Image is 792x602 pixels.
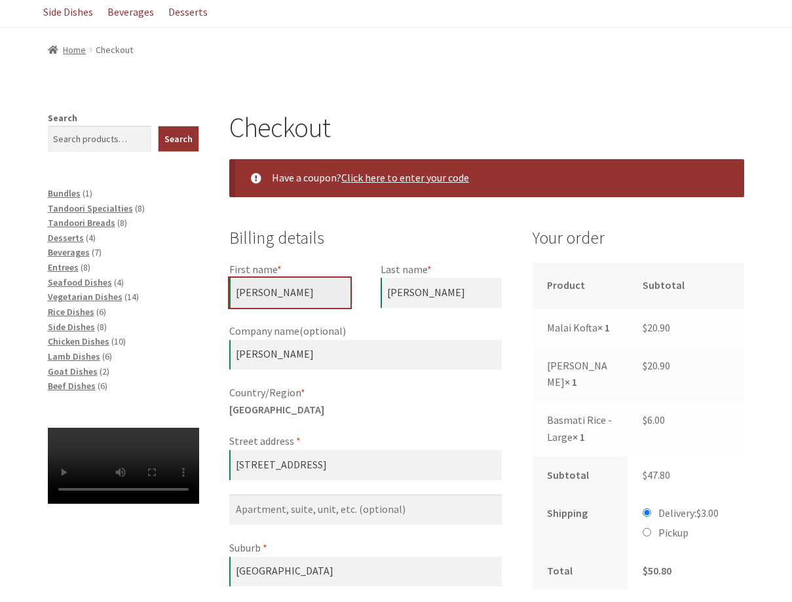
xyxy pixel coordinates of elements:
th: Product [533,263,628,309]
span: (optional) [299,324,346,337]
label: Delivery: [658,506,719,519]
label: Search [48,112,77,124]
a: Enter your coupon code [341,171,469,184]
a: Bundles [48,187,81,199]
a: Goat Dishes [48,366,98,377]
strong: [GEOGRAPHIC_DATA] [229,403,324,416]
td: Basmati Rice - Large [533,402,628,457]
span: 2 [102,366,107,377]
div: Have a coupon? [229,159,744,197]
label: Street address [229,433,502,450]
label: Pickup [658,526,688,539]
th: Subtotal [628,263,744,309]
span: 4 [117,276,121,288]
span: 8 [100,321,104,333]
span: / [86,43,96,58]
th: Total [533,552,628,590]
button: Search [158,126,199,152]
bdi: 3.00 [696,506,719,519]
label: Last name [381,261,502,278]
span: 14 [127,291,136,303]
a: Chicken Dishes [48,335,109,347]
nav: breadcrumbs [48,43,745,58]
span: $ [696,506,701,519]
label: Company name [229,323,502,340]
a: Tandoori Breads [48,217,115,229]
span: 6 [105,350,109,362]
input: Apartment, suite, unit, etc. (optional) [229,495,502,525]
label: Country/Region [229,385,502,402]
a: Vegetarian Dishes [48,291,123,303]
a: Seafood Dishes [48,276,112,288]
input: Search products… [48,126,152,152]
bdi: 6.00 [643,413,665,426]
span: $ [643,564,648,577]
span: 10 [114,335,123,347]
bdi: 20.90 [643,321,670,334]
a: Lamb Dishes [48,350,100,362]
a: Desserts [48,232,84,244]
span: 7 [94,246,99,258]
a: Rice Dishes [48,306,94,318]
span: 6 [100,380,105,392]
span: 8 [120,217,124,229]
td: [PERSON_NAME] [533,347,628,402]
a: Side Dishes [48,321,95,333]
span: 4 [88,232,93,244]
span: 1 [85,187,90,199]
a: Beef Dishes [48,380,96,392]
a: Entrees [48,261,79,273]
span: 6 [99,306,104,318]
strong: × 1 [565,375,577,388]
label: First name [229,261,350,278]
span: $ [643,321,647,334]
th: Shipping [533,495,628,552]
h3: Billing details [229,225,502,252]
h1: Checkout [229,111,744,144]
span: $ [643,413,647,426]
strong: × 1 [573,430,585,443]
h3: Your order [533,225,745,263]
input: House number and street name [229,450,502,480]
bdi: 20.90 [643,359,670,372]
td: Malai Kofta [533,309,628,347]
a: Tandoori Specialties [48,202,133,214]
strong: × 1 [597,321,610,334]
bdi: 47.80 [643,468,670,481]
span: $ [643,359,647,372]
span: $ [643,468,647,481]
span: 8 [83,261,88,273]
th: Subtotal [533,457,628,495]
a: Beverages [48,246,90,258]
a: Home [48,44,86,56]
label: Suburb [229,540,502,557]
bdi: 50.80 [643,564,671,577]
span: 8 [138,202,142,214]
